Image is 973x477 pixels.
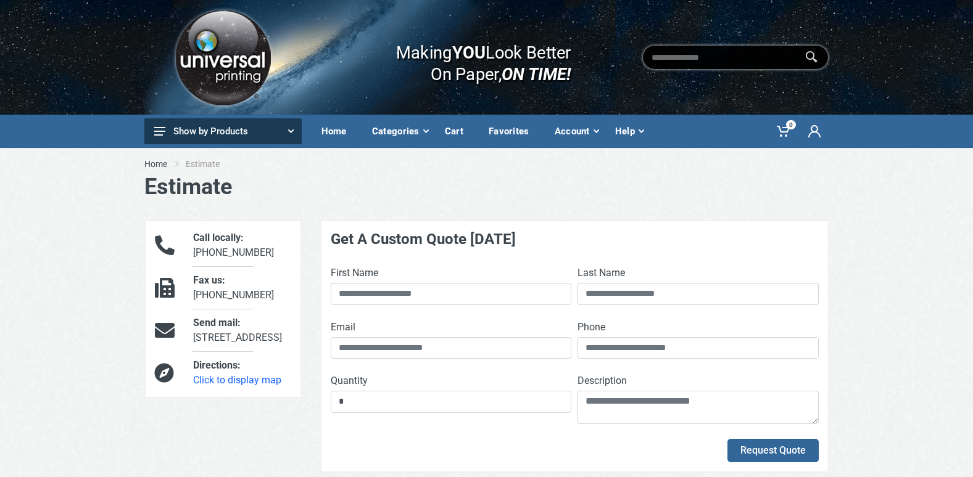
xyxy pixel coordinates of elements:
[193,232,244,243] span: Call locally:
[144,158,829,170] nav: breadcrumb
[144,158,167,170] a: Home
[184,273,300,303] div: [PHONE_NUMBER]
[313,115,363,148] a: Home
[331,373,368,388] label: Quantity
[578,320,605,335] label: Phone
[480,118,546,144] div: Favorites
[546,118,607,144] div: Account
[436,118,480,144] div: Cart
[607,118,652,144] div: Help
[372,30,571,85] div: Making Look Better On Paper,
[452,42,486,63] b: YOU
[768,115,800,148] a: 0
[578,266,625,280] label: Last Name
[363,118,436,144] div: Categories
[171,6,275,110] img: Logo.png
[480,115,546,148] a: Favorites
[193,274,225,286] span: Fax us:
[502,63,571,84] i: ON TIME!
[578,373,627,388] label: Description
[331,320,355,335] label: Email
[436,115,480,148] a: Cart
[144,174,829,200] h1: Estimate
[184,230,300,260] div: [PHONE_NUMBER]
[331,230,819,248] h4: Get A Custom Quote [DATE]
[186,158,238,170] li: Estimate
[193,374,281,386] a: Click to display map
[184,316,300,345] div: [STREET_ADDRESS]
[727,439,819,462] button: Request Quote
[193,317,241,328] span: Send mail:
[313,118,363,144] div: Home
[144,118,302,144] button: Show by Products
[331,266,378,280] label: First Name
[786,120,796,129] span: 0
[193,359,241,371] span: Directions:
